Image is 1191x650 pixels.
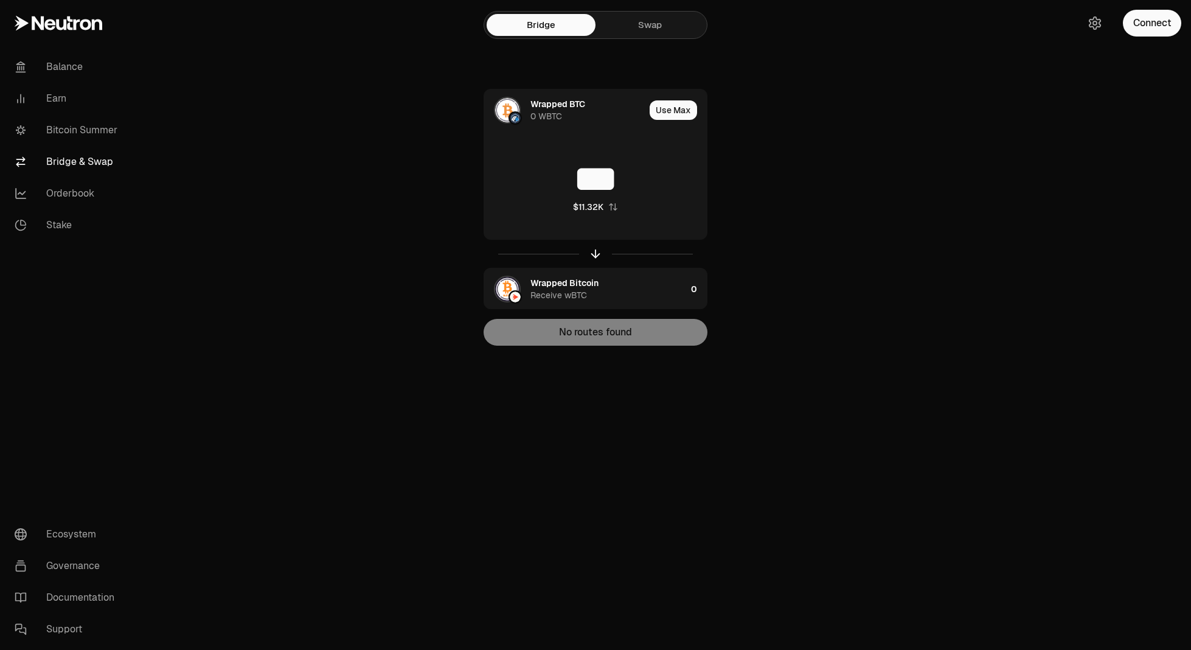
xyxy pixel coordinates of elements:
[5,613,131,645] a: Support
[495,98,519,122] img: WBTC Logo
[5,550,131,582] a: Governance
[510,113,521,124] img: Arbitrum Logo
[5,209,131,241] a: Stake
[484,268,686,310] div: wBTC LogoNeutron LogoWrapped BitcoinReceive wBTC
[484,268,707,310] button: wBTC LogoNeutron LogoWrapped BitcoinReceive wBTC0
[530,110,562,122] div: 0 WBTC
[573,201,603,213] div: $11.32K
[5,178,131,209] a: Orderbook
[495,277,519,301] img: wBTC Logo
[484,89,645,131] div: WBTC LogoArbitrum LogoWrapped BTC0 WBTC
[5,114,131,146] a: Bitcoin Summer
[650,100,697,120] button: Use Max
[595,14,704,36] a: Swap
[5,83,131,114] a: Earn
[510,292,521,302] img: Neutron Logo
[5,146,131,178] a: Bridge & Swap
[5,519,131,550] a: Ecosystem
[530,289,587,301] div: Receive wBTC
[1123,10,1181,37] button: Connect
[530,277,599,289] div: Wrapped Bitcoin
[487,14,595,36] a: Bridge
[5,51,131,83] a: Balance
[573,201,618,213] button: $11.32K
[691,268,707,310] div: 0
[530,98,585,110] div: Wrapped BTC
[5,582,131,613] a: Documentation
